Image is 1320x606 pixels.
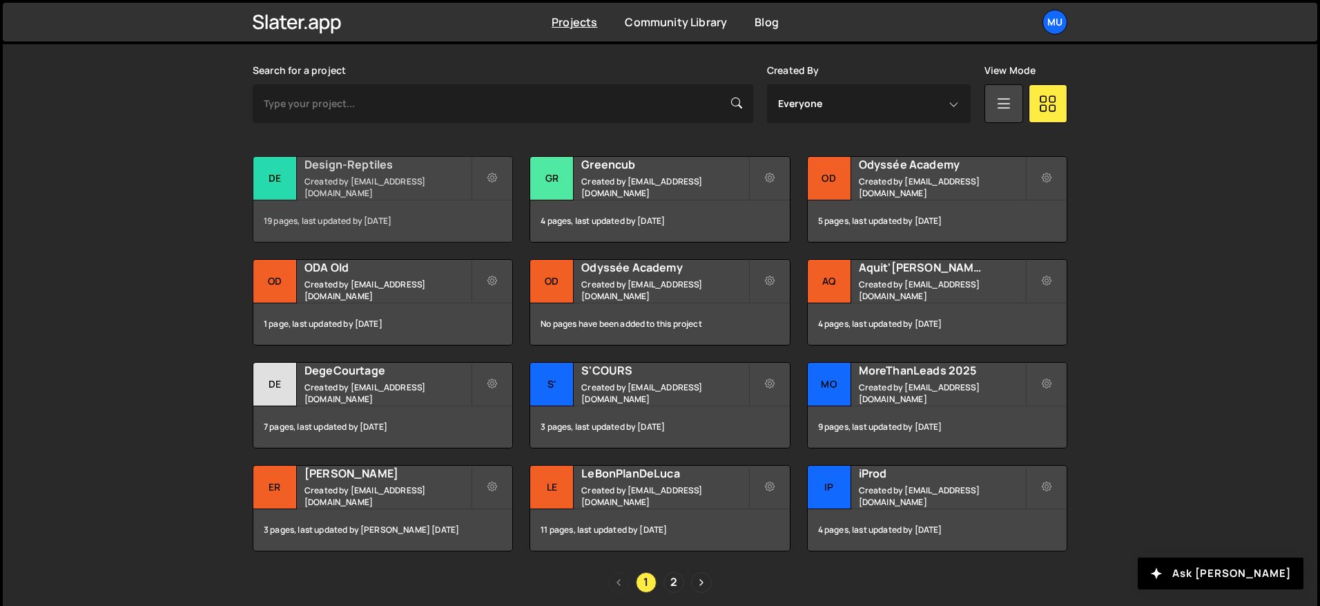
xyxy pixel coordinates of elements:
[663,572,684,593] a: Page 2
[304,176,471,199] small: Created by [EMAIL_ADDRESS][DOMAIN_NAME]
[808,260,851,303] div: Aq
[304,278,471,302] small: Created by [EMAIL_ADDRESS][DOMAIN_NAME]
[859,176,1025,199] small: Created by [EMAIL_ADDRESS][DOMAIN_NAME]
[581,363,748,378] h2: S'COURS
[253,466,297,509] div: Er
[808,509,1067,551] div: 4 pages, last updated by [DATE]
[808,363,851,406] div: Mo
[859,278,1025,302] small: Created by [EMAIL_ADDRESS][DOMAIN_NAME]
[581,278,748,302] small: Created by [EMAIL_ADDRESS][DOMAIN_NAME]
[581,260,748,275] h2: Odyssée Academy
[581,484,748,508] small: Created by [EMAIL_ADDRESS][DOMAIN_NAME]
[253,465,513,551] a: Er [PERSON_NAME] Created by [EMAIL_ADDRESS][DOMAIN_NAME] 3 pages, last updated by [PERSON_NAME] [...
[253,259,513,345] a: OD ODA Old Created by [EMAIL_ADDRESS][DOMAIN_NAME] 1 page, last updated by [DATE]
[253,200,512,242] div: 19 pages, last updated by [DATE]
[625,15,727,30] a: Community Library
[859,381,1025,405] small: Created by [EMAIL_ADDRESS][DOMAIN_NAME]
[304,157,471,172] h2: Design-Reptiles
[530,303,789,345] div: No pages have been added to this project
[304,363,471,378] h2: DegeCourtage
[530,259,790,345] a: Od Odyssée Academy Created by [EMAIL_ADDRESS][DOMAIN_NAME] No pages have been added to this project
[530,406,789,448] div: 3 pages, last updated by [DATE]
[767,65,819,76] label: Created By
[807,362,1067,448] a: Mo MoreThanLeads 2025 Created by [EMAIL_ADDRESS][DOMAIN_NAME] 9 pages, last updated by [DATE]
[530,200,789,242] div: 4 pages, last updated by [DATE]
[859,157,1025,172] h2: Odyssée Academy
[807,156,1067,243] a: Od Odyssée Academy Created by [EMAIL_ADDRESS][DOMAIN_NAME] 5 pages, last updated by [DATE]
[581,381,748,405] small: Created by [EMAIL_ADDRESS][DOMAIN_NAME]
[530,466,574,509] div: Le
[581,157,748,172] h2: Greencub
[859,466,1025,481] h2: iProd
[253,572,1067,593] div: Pagination
[530,363,574,406] div: S'
[581,466,748,481] h2: LeBonPlanDeLuca
[304,484,471,508] small: Created by [EMAIL_ADDRESS][DOMAIN_NAME]
[808,466,851,509] div: iP
[253,509,512,551] div: 3 pages, last updated by [PERSON_NAME] [DATE]
[807,259,1067,345] a: Aq Aquit'[PERSON_NAME] Created by [EMAIL_ADDRESS][DOMAIN_NAME] 4 pages, last updated by [DATE]
[807,465,1067,551] a: iP iProd Created by [EMAIL_ADDRESS][DOMAIN_NAME] 4 pages, last updated by [DATE]
[530,362,790,448] a: S' S'COURS Created by [EMAIL_ADDRESS][DOMAIN_NAME] 3 pages, last updated by [DATE]
[808,303,1067,345] div: 4 pages, last updated by [DATE]
[808,406,1067,448] div: 9 pages, last updated by [DATE]
[755,15,779,30] a: Blog
[1042,10,1067,35] a: Mu
[253,406,512,448] div: 7 pages, last updated by [DATE]
[808,157,851,200] div: Od
[253,156,513,243] a: De Design-Reptiles Created by [EMAIL_ADDRESS][DOMAIN_NAME] 19 pages, last updated by [DATE]
[253,84,753,123] input: Type your project...
[859,484,1025,508] small: Created by [EMAIL_ADDRESS][DOMAIN_NAME]
[530,465,790,551] a: Le LeBonPlanDeLuca Created by [EMAIL_ADDRESS][DOMAIN_NAME] 11 pages, last updated by [DATE]
[253,303,512,345] div: 1 page, last updated by [DATE]
[304,260,471,275] h2: ODA Old
[581,176,748,199] small: Created by [EMAIL_ADDRESS][DOMAIN_NAME]
[304,466,471,481] h2: [PERSON_NAME]
[530,260,574,303] div: Od
[859,363,1025,378] h2: MoreThanLeads 2025
[552,15,597,30] a: Projects
[530,509,789,551] div: 11 pages, last updated by [DATE]
[530,156,790,243] a: Gr Greencub Created by [EMAIL_ADDRESS][DOMAIN_NAME] 4 pages, last updated by [DATE]
[691,572,712,593] a: Next page
[253,362,513,448] a: De DegeCourtage Created by [EMAIL_ADDRESS][DOMAIN_NAME] 7 pages, last updated by [DATE]
[1138,558,1303,589] button: Ask [PERSON_NAME]
[984,65,1036,76] label: View Mode
[859,260,1025,275] h2: Aquit'[PERSON_NAME]
[253,363,297,406] div: De
[304,381,471,405] small: Created by [EMAIL_ADDRESS][DOMAIN_NAME]
[808,200,1067,242] div: 5 pages, last updated by [DATE]
[253,157,297,200] div: De
[530,157,574,200] div: Gr
[253,65,346,76] label: Search for a project
[253,260,297,303] div: OD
